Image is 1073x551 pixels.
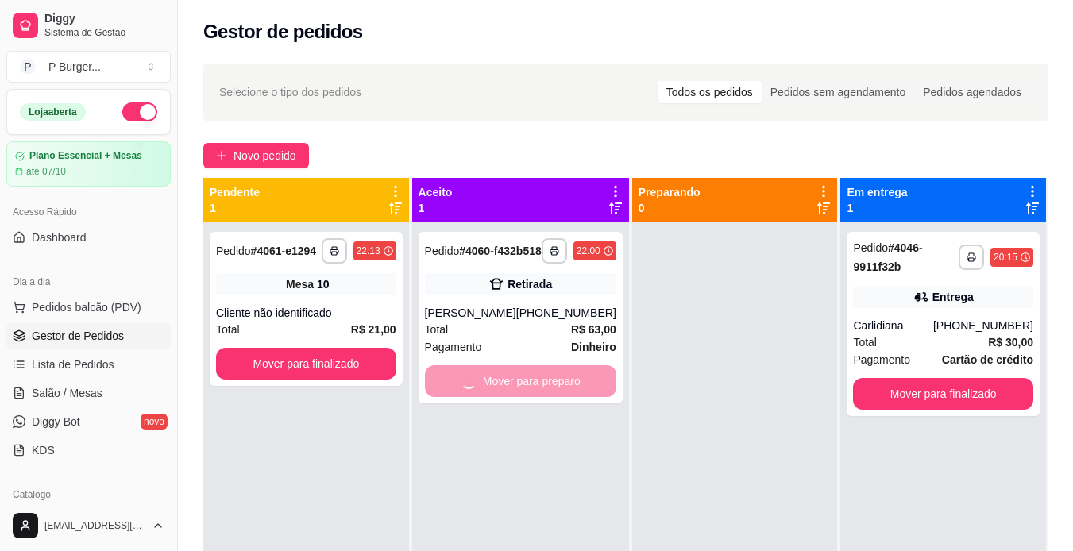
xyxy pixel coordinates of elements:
span: KDS [32,442,55,458]
strong: # 4060-f432b518 [459,245,542,257]
button: Pedidos balcão (PDV) [6,295,171,320]
a: DiggySistema de Gestão [6,6,171,44]
span: plus [216,150,227,161]
span: Mesa [286,276,314,292]
p: Preparando [639,184,701,200]
p: Aceito [419,184,453,200]
span: Diggy [44,12,164,26]
button: Alterar Status [122,102,157,121]
button: Select a team [6,51,171,83]
p: Em entrega [847,184,907,200]
div: 22:00 [577,245,600,257]
strong: # 4046-9911f32b [853,241,922,273]
div: Catálogo [6,482,171,507]
div: Loja aberta [20,103,86,121]
span: Pedidos balcão (PDV) [32,299,141,315]
div: [PHONE_NUMBER] [933,318,1033,333]
a: Gestor de Pedidos [6,323,171,349]
span: Salão / Mesas [32,385,102,401]
h2: Gestor de pedidos [203,19,363,44]
strong: Cartão de crédito [942,353,1033,366]
p: 1 [419,200,453,216]
div: Carlidiana [853,318,933,333]
span: Pagamento [425,338,482,356]
div: Dia a dia [6,269,171,295]
span: Gestor de Pedidos [32,328,124,344]
p: 0 [639,200,701,216]
a: Plano Essencial + Mesasaté 07/10 [6,141,171,187]
div: Pedidos sem agendamento [762,81,914,103]
article: Plano Essencial + Mesas [29,150,142,162]
div: 22:13 [357,245,380,257]
p: 1 [847,200,907,216]
a: Diggy Botnovo [6,409,171,434]
p: Pendente [210,184,260,200]
div: Cliente não identificado [216,305,396,321]
span: Total [216,321,240,338]
strong: R$ 21,00 [351,323,396,336]
span: Diggy Bot [32,414,80,430]
strong: Dinheiro [571,341,616,353]
div: P Burger ... [48,59,101,75]
article: até 07/10 [26,165,66,178]
div: Todos os pedidos [658,81,762,103]
button: [EMAIL_ADDRESS][DOMAIN_NAME] [6,507,171,545]
div: 20:15 [994,251,1017,264]
span: P [20,59,36,75]
span: Selecione o tipo dos pedidos [219,83,361,101]
div: Entrega [932,289,974,305]
span: Novo pedido [234,147,296,164]
span: Pedido [853,241,888,254]
a: KDS [6,437,171,463]
strong: R$ 63,00 [571,323,616,336]
div: [PHONE_NUMBER] [516,305,616,321]
button: Mover para finalizado [853,378,1033,410]
span: Sistema de Gestão [44,26,164,39]
strong: R$ 30,00 [988,336,1033,349]
span: Pedido [425,245,460,257]
span: Pagamento [853,351,910,368]
div: [PERSON_NAME] [425,305,516,321]
span: [EMAIL_ADDRESS][DOMAIN_NAME] [44,519,145,532]
span: Total [853,333,877,351]
div: Acesso Rápido [6,199,171,225]
span: Dashboard [32,229,87,245]
button: Mover para finalizado [216,348,396,380]
p: 1 [210,200,260,216]
button: Novo pedido [203,143,309,168]
span: Total [425,321,449,338]
div: 10 [317,276,330,292]
a: Lista de Pedidos [6,352,171,377]
span: Lista de Pedidos [32,356,114,372]
div: Retirada [508,276,552,292]
a: Salão / Mesas [6,380,171,406]
a: Dashboard [6,225,171,250]
div: Pedidos agendados [914,81,1030,103]
span: Pedido [216,245,251,257]
strong: # 4061-e1294 [251,245,317,257]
